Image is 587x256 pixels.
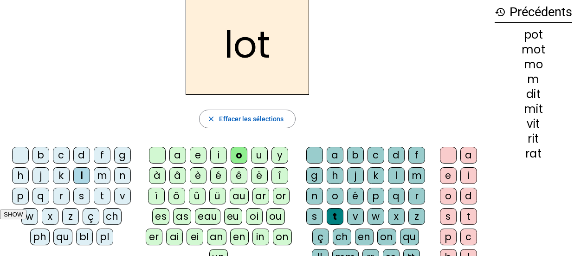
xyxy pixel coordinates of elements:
div: ou [266,208,285,225]
div: or [273,188,290,204]
div: ê [231,167,247,184]
div: à [149,167,166,184]
div: m [408,167,425,184]
div: dit [495,89,572,100]
div: ç [312,229,329,245]
div: ï [148,188,165,204]
div: v [347,208,364,225]
div: ô [168,188,185,204]
div: t [327,208,343,225]
div: t [460,208,477,225]
div: e [190,147,206,164]
h3: Précédents [495,2,572,23]
div: z [408,208,425,225]
div: a [169,147,186,164]
div: i [210,147,227,164]
div: o [440,188,457,204]
div: f [408,147,425,164]
div: as [173,208,191,225]
div: n [306,188,323,204]
div: pl [97,229,113,245]
div: g [114,147,131,164]
div: e [440,167,457,184]
div: b [32,147,49,164]
div: ph [30,229,50,245]
div: p [12,188,29,204]
div: ë [251,167,268,184]
div: ü [209,188,226,204]
div: qu [53,229,72,245]
div: g [306,167,323,184]
div: y [271,147,288,164]
div: en [230,229,249,245]
div: mit [495,104,572,115]
div: er [146,229,162,245]
div: qu [400,229,419,245]
div: s [440,208,457,225]
div: bl [76,229,93,245]
div: ch [103,208,122,225]
div: s [73,188,90,204]
div: p [368,188,384,204]
div: o [231,147,247,164]
div: è [190,167,206,184]
div: mo [495,59,572,70]
div: t [94,188,110,204]
div: q [388,188,405,204]
div: f [94,147,110,164]
div: an [207,229,226,245]
div: ei [187,229,203,245]
div: oi [246,208,263,225]
div: w [368,208,384,225]
div: j [347,167,364,184]
div: h [327,167,343,184]
div: o [327,188,343,204]
div: on [377,229,396,245]
div: c [460,229,477,245]
div: en [355,229,374,245]
div: x [42,208,58,225]
div: b [347,147,364,164]
div: in [252,229,269,245]
div: z [62,208,79,225]
div: ç [83,208,99,225]
div: m [495,74,572,85]
div: es [152,208,169,225]
div: mot [495,44,572,55]
div: â [169,167,186,184]
div: r [53,188,70,204]
div: s [306,208,323,225]
div: é [210,167,227,184]
div: a [460,147,477,164]
div: ar [252,188,269,204]
div: eu [224,208,242,225]
div: vit [495,118,572,130]
div: n [114,167,131,184]
div: k [53,167,70,184]
div: û [189,188,206,204]
div: on [273,229,292,245]
div: l [73,167,90,184]
div: p [440,229,457,245]
div: é [347,188,364,204]
div: d [460,188,477,204]
div: w [21,208,38,225]
div: d [388,147,405,164]
div: r [408,188,425,204]
div: q [32,188,49,204]
div: c [368,147,384,164]
div: au [230,188,249,204]
div: m [94,167,110,184]
div: d [73,147,90,164]
div: x [388,208,405,225]
div: pot [495,29,572,40]
div: rit [495,133,572,144]
div: c [53,147,70,164]
div: u [251,147,268,164]
div: j [32,167,49,184]
span: Effacer les sélections [219,113,284,125]
div: rat [495,148,572,159]
div: l [388,167,405,184]
mat-icon: close [207,115,215,123]
button: Effacer les sélections [199,110,295,128]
